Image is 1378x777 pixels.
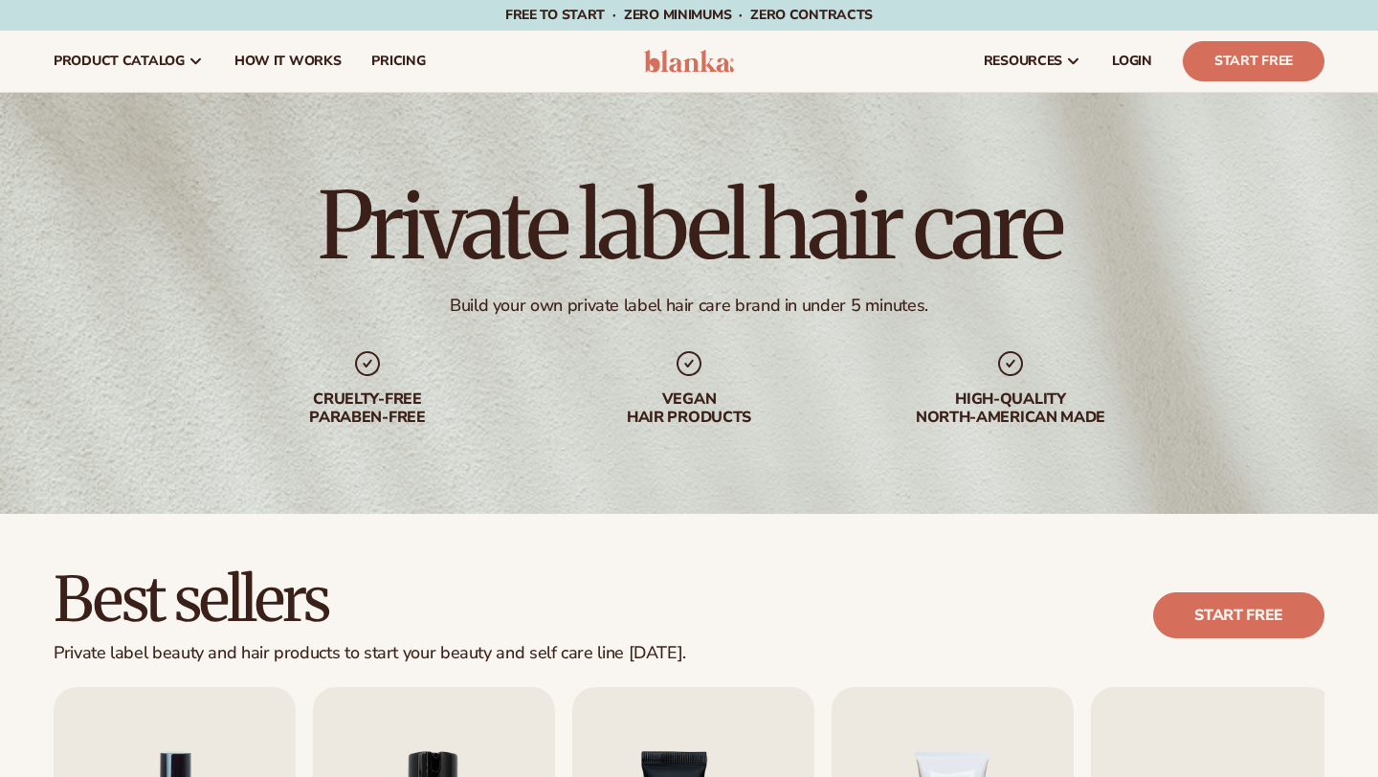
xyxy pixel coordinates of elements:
[1153,592,1324,638] a: Start free
[54,567,686,632] h2: Best sellers
[219,31,357,92] a: How It Works
[567,390,811,427] div: Vegan hair products
[356,31,440,92] a: pricing
[968,31,1097,92] a: resources
[38,31,219,92] a: product catalog
[54,643,686,664] div: Private label beauty and hair products to start your beauty and self care line [DATE].
[54,54,185,69] span: product catalog
[505,6,873,24] span: Free to start · ZERO minimums · ZERO contracts
[318,180,1061,272] h1: Private label hair care
[984,54,1062,69] span: resources
[1112,54,1152,69] span: LOGIN
[234,54,342,69] span: How It Works
[1183,41,1324,81] a: Start Free
[888,390,1133,427] div: High-quality North-american made
[644,50,735,73] img: logo
[371,54,425,69] span: pricing
[245,390,490,427] div: cruelty-free paraben-free
[450,295,928,317] div: Build your own private label hair care brand in under 5 minutes.
[1097,31,1167,92] a: LOGIN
